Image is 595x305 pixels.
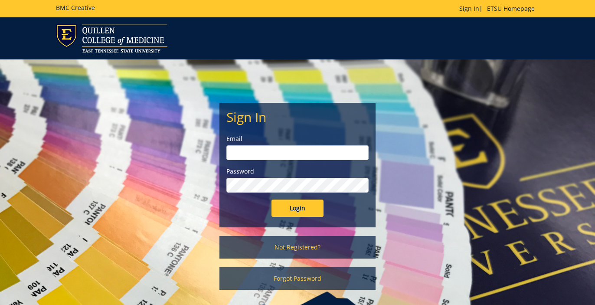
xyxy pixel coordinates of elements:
p: | [459,4,539,13]
a: Forgot Password [219,267,376,290]
img: ETSU logo [56,24,167,52]
h2: Sign In [226,110,369,124]
label: Password [226,167,369,176]
h5: BMC Creative [56,4,95,11]
a: Sign In [459,4,479,13]
a: ETSU Homepage [483,4,539,13]
a: Not Registered? [219,236,376,259]
input: Login [271,200,324,217]
label: Email [226,134,369,143]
